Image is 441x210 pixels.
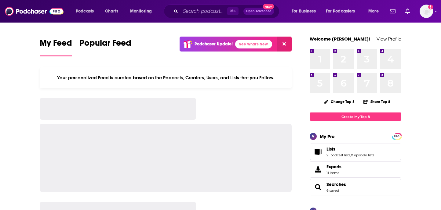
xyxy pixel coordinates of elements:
[326,7,355,16] span: For Podcasters
[320,133,335,139] div: My Pro
[246,10,272,13] span: Open Advanced
[326,164,341,169] span: Exports
[310,179,401,195] span: Searches
[377,36,401,42] a: View Profile
[169,4,285,18] div: Search podcasts, credits, & more...
[420,5,433,18] button: Show profile menu
[420,5,433,18] span: Logged in as megcassidy
[243,8,274,15] button: Open AdvancedNew
[428,5,433,9] svg: Add a profile image
[420,5,433,18] img: User Profile
[79,38,131,56] a: Popular Feed
[403,6,412,16] a: Show notifications dropdown
[195,41,233,47] p: Podchaser Update!
[364,6,386,16] button: open menu
[326,171,341,175] span: 11 items
[292,7,316,16] span: For Business
[40,38,72,56] a: My Feed
[287,6,323,16] button: open menu
[388,6,398,16] a: Show notifications dropdown
[310,36,370,42] a: Welcome [PERSON_NAME]!
[40,38,72,52] span: My Feed
[180,6,227,16] input: Search podcasts, credits, & more...
[310,112,401,121] a: Create My Top 8
[326,188,339,193] a: 6 saved
[312,148,324,156] a: Lists
[105,7,118,16] span: Charts
[5,5,64,17] img: Podchaser - Follow, Share and Rate Podcasts
[101,6,122,16] a: Charts
[326,182,346,187] a: Searches
[312,183,324,191] a: Searches
[312,165,324,174] span: Exports
[326,153,350,157] a: 21 podcast lists
[351,153,374,157] a: 0 episode lists
[76,7,94,16] span: Podcasts
[393,134,400,138] a: PRO
[263,4,274,9] span: New
[79,38,131,52] span: Popular Feed
[368,7,379,16] span: More
[326,146,374,152] a: Lists
[40,67,292,88] div: Your personalized Feed is curated based on the Podcasts, Creators, Users, and Lists that you Follow.
[320,98,358,105] button: Change Top 8
[235,40,272,48] a: See What's New
[326,146,335,152] span: Lists
[322,6,364,16] button: open menu
[71,6,102,16] button: open menu
[130,7,152,16] span: Monitoring
[363,96,391,108] button: Share Top 8
[310,161,401,178] a: Exports
[126,6,160,16] button: open menu
[310,144,401,160] span: Lists
[350,153,351,157] span: ,
[227,7,239,15] span: ⌘ K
